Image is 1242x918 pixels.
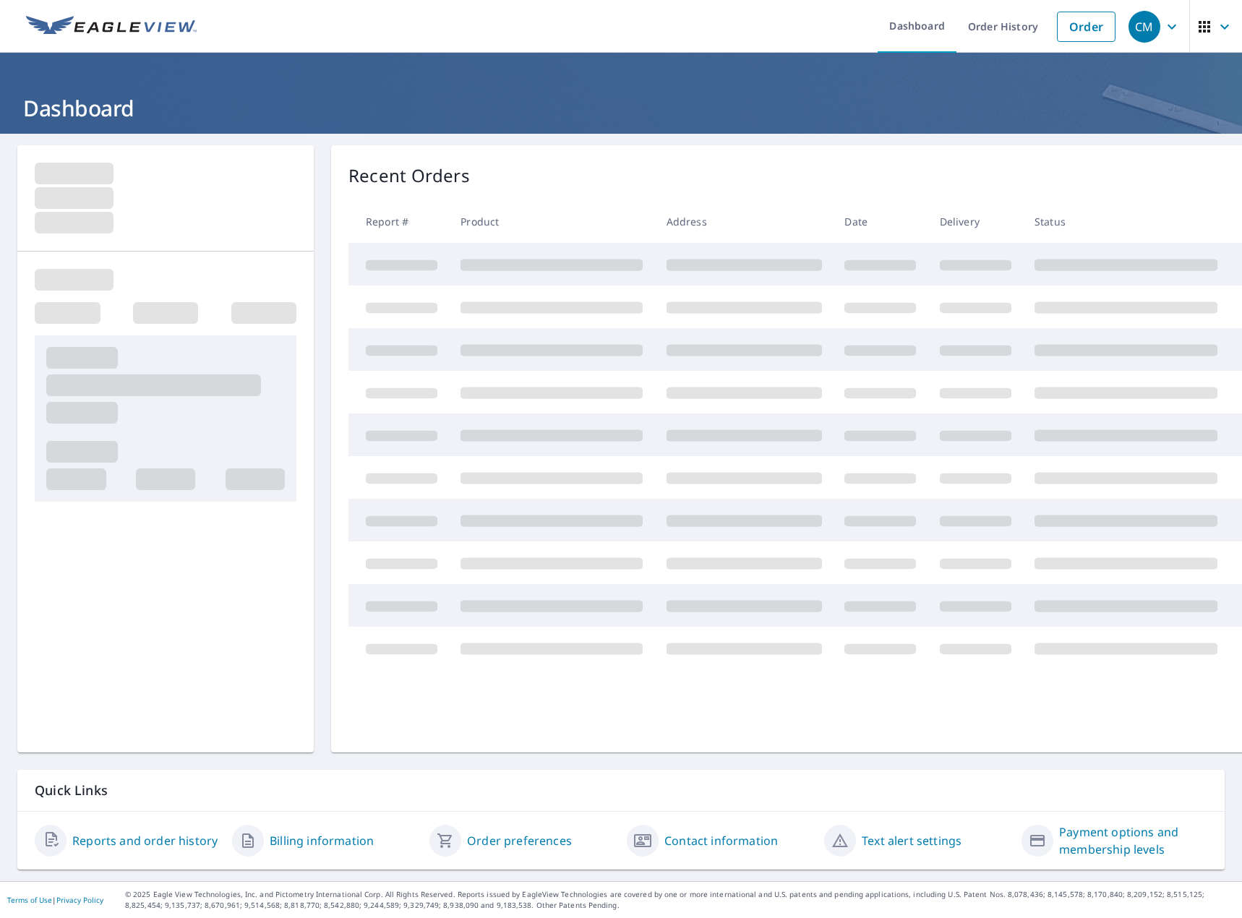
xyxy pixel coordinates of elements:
[467,832,572,849] a: Order preferences
[72,832,218,849] a: Reports and order history
[833,200,928,243] th: Date
[35,781,1207,799] p: Quick Links
[348,200,449,243] th: Report #
[125,889,1235,911] p: © 2025 Eagle View Technologies, Inc. and Pictometry International Corp. All Rights Reserved. Repo...
[862,832,962,849] a: Text alert settings
[26,16,197,38] img: EV Logo
[1057,12,1115,42] a: Order
[7,896,103,904] p: |
[655,200,834,243] th: Address
[1059,823,1207,858] a: Payment options and membership levels
[1023,200,1229,243] th: Status
[270,832,374,849] a: Billing information
[928,200,1023,243] th: Delivery
[348,163,470,189] p: Recent Orders
[1128,11,1160,43] div: CM
[7,895,52,905] a: Terms of Use
[664,832,778,849] a: Contact information
[56,895,103,905] a: Privacy Policy
[17,93,1225,123] h1: Dashboard
[449,200,654,243] th: Product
